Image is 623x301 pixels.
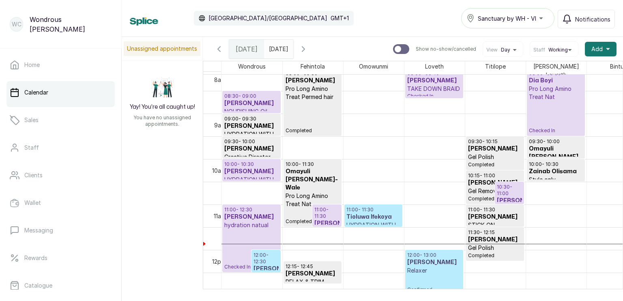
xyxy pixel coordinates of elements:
[529,145,583,169] h3: Omayuli [PERSON_NAME]-Wale
[229,40,264,58] div: [DATE]
[24,171,43,179] p: Clients
[224,161,279,168] p: 10:00 - 10:30
[24,88,48,97] p: Calendar
[24,254,47,262] p: Rewards
[407,252,461,258] p: 12:00 - 13:00
[224,116,279,122] p: 09:00 - 09:30
[224,206,279,213] p: 11:00 - 12:30
[529,161,583,168] p: 10:00 - 10:30
[407,93,461,99] p: Checked In
[468,153,522,161] p: Gel Polish
[468,195,522,202] p: Completed
[286,263,339,270] p: 12:15 - 12:45
[24,282,52,290] p: Catalogue
[478,14,536,23] span: Sanctuary by WH - VI
[213,121,227,129] div: 9am
[468,206,522,213] p: 11:00 - 11:30
[468,172,522,179] p: 10:15 - 11:00
[314,219,339,228] h3: [PERSON_NAME]
[286,278,339,286] p: RELAX & TRIM
[468,229,522,236] p: 11:30 - 12:15
[224,93,279,99] p: 08:30 - 09:00
[468,221,522,229] p: STICK-ON
[224,130,279,146] p: HYDRATION WITH STYLE permed
[6,247,115,269] a: Rewards
[24,116,39,124] p: Sales
[497,197,522,205] h3: [PERSON_NAME]
[30,15,112,34] p: Wondrous [PERSON_NAME]
[407,258,461,267] h3: [PERSON_NAME]
[468,252,522,259] p: Completed
[483,61,507,71] span: Titilope
[6,136,115,159] a: Staff
[236,44,258,54] span: [DATE]
[468,138,522,145] p: 09:30 - 10:15
[468,161,522,168] p: Completed
[127,114,198,127] p: You have no unassigned appointments.
[224,176,279,192] p: HYDRATION WITH STYLE permed
[211,257,227,266] div: 12pm
[24,226,53,234] p: Messaging
[533,47,545,53] span: Staff
[423,61,445,71] span: Loveth
[224,99,279,107] h3: [PERSON_NAME]
[224,138,279,145] p: 09:30 - 10:00
[6,191,115,214] a: Wallet
[224,153,279,169] p: Creative Director Additional Fee
[253,265,279,273] h3: [PERSON_NAME]
[236,61,267,71] span: Wondrous
[331,14,349,22] p: GMT+1
[212,212,227,220] div: 11am
[468,179,522,187] h3: [PERSON_NAME]
[407,275,461,293] p: Confirmed
[314,206,339,219] p: 11:00 - 11:30
[407,85,461,93] p: TAKE DOWN BRAID
[529,168,583,176] h3: Zainab Olisama
[24,144,39,152] p: Staff
[585,42,617,56] button: Add
[533,47,575,53] button: StaffWorking
[224,122,279,130] h3: [PERSON_NAME]
[461,8,554,28] button: Sanctuary by WH - VI
[286,168,339,192] h3: Omayuli [PERSON_NAME]-Wale
[529,85,583,101] p: Pro Long Amino Treat Nat
[346,206,400,213] p: 11:00 - 11:30
[6,54,115,76] a: Home
[286,101,339,134] p: Completed
[497,184,522,197] p: 10:30 - 11:00
[130,103,195,111] h2: Yay! You’re all caught up!
[24,61,40,69] p: Home
[224,213,279,221] h3: [PERSON_NAME]
[213,75,227,84] div: 8am
[548,47,568,53] span: Working
[486,47,520,53] button: ViewDay
[224,229,279,270] p: Checked In
[6,81,115,104] a: Calendar
[346,213,400,221] h3: Tioluwa Ifekoya
[529,101,583,134] p: Checked In
[286,77,339,85] h3: [PERSON_NAME]
[224,107,279,132] p: NOURISHING Oil BATH( Dandruff Treat) permed hair
[24,199,41,207] p: Wallet
[224,221,279,229] p: hydration natual
[12,20,21,28] p: WC
[486,47,498,53] span: View
[286,208,339,225] p: Completed
[529,77,583,85] h3: Dia Boyi
[6,164,115,187] a: Clients
[224,145,279,153] h3: [PERSON_NAME]
[208,14,327,22] p: [GEOGRAPHIC_DATA]/[GEOGRAPHIC_DATA]
[211,166,227,175] div: 10am
[529,138,583,145] p: 09:30 - 10:00
[346,221,400,237] p: HYDRATION WITH STYLE permed
[407,77,461,85] h3: [PERSON_NAME]
[286,85,339,101] p: Pro Long Amino Treat Permed hair
[468,236,522,244] h3: [PERSON_NAME]
[224,168,279,176] h3: [PERSON_NAME]
[591,45,603,53] span: Add
[468,145,522,153] h3: [PERSON_NAME]
[286,161,339,168] p: 10:00 - 11:30
[124,41,200,56] p: Unassigned appointments
[526,61,586,80] span: [PERSON_NAME] Loverth
[416,46,476,52] p: Show no-show/cancelled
